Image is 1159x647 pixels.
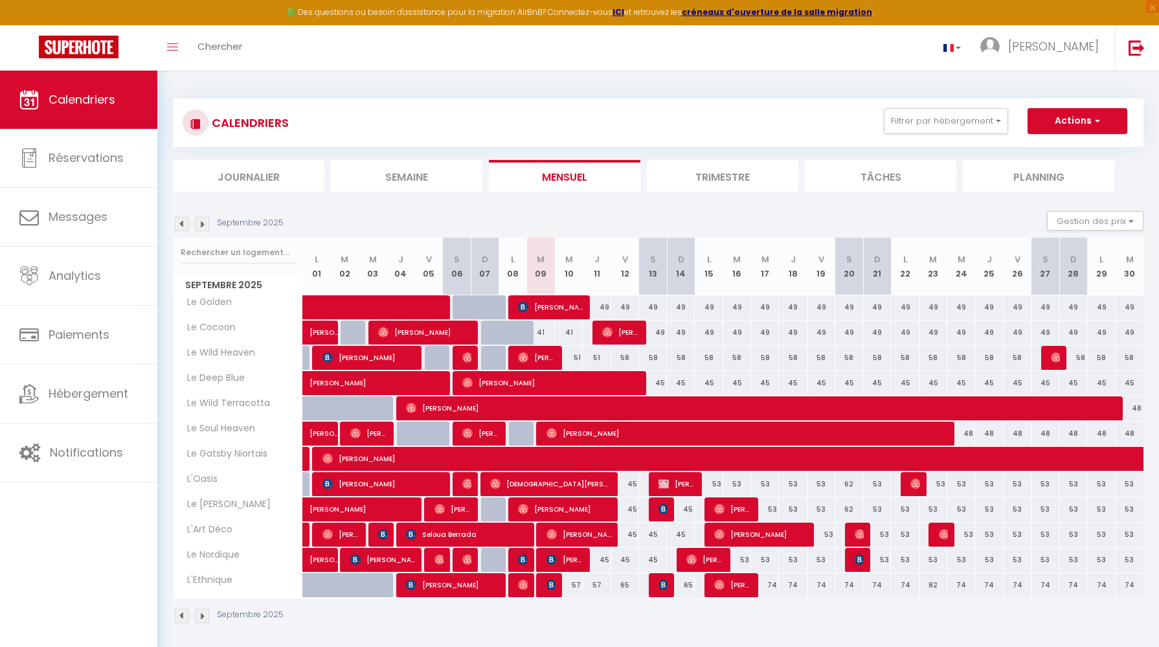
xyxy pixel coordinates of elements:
[1004,346,1031,370] div: 58
[594,253,600,266] abbr: J
[309,364,458,389] span: [PERSON_NAME]
[658,471,695,496] span: [PERSON_NAME]
[1051,345,1060,370] span: [PERSON_NAME]
[975,371,1003,395] div: 45
[50,444,123,460] span: Notifications
[197,40,242,53] span: Chercher
[863,523,891,547] div: 53
[1059,295,1087,319] div: 49
[1015,253,1020,266] abbr: V
[1031,238,1059,295] th: 27
[611,472,639,496] div: 45
[175,295,235,310] span: Le Golden
[714,522,807,547] span: [PERSON_NAME]
[217,217,284,229] p: Septembre 2025
[175,548,243,562] span: Le Nordique
[611,346,639,370] div: 58
[611,238,639,295] th: 12
[975,497,1003,521] div: 53
[650,253,656,266] abbr: S
[835,472,863,496] div: 62
[884,108,1008,134] button: Filtrer par hébergement
[695,346,723,370] div: 58
[779,472,807,496] div: 53
[406,522,526,547] span: Seloua Berrada
[987,253,992,266] abbr: J
[919,497,947,521] div: 53
[807,371,835,395] div: 45
[751,472,779,496] div: 53
[1031,422,1059,446] div: 48
[1129,40,1145,56] img: logout
[1087,422,1115,446] div: 48
[1099,253,1103,266] abbr: L
[1008,38,1099,54] span: [PERSON_NAME]
[733,253,741,266] abbr: M
[919,371,947,395] div: 45
[975,295,1003,319] div: 49
[309,541,339,565] span: [PERSON_NAME]
[341,253,348,266] abbr: M
[751,295,779,319] div: 49
[1116,295,1143,319] div: 49
[818,253,824,266] abbr: V
[667,321,695,345] div: 49
[958,253,965,266] abbr: M
[518,345,555,370] span: [PERSON_NAME]
[1028,108,1127,134] button: Actions
[1059,497,1087,521] div: 53
[434,547,444,572] span: [PERSON_NAME]
[546,522,611,547] span: [PERSON_NAME]
[387,238,414,295] th: 04
[975,422,1003,446] div: 48
[1031,548,1059,572] div: 53
[751,238,779,295] th: 17
[835,295,863,319] div: 49
[454,253,460,266] abbr: S
[583,295,611,319] div: 49
[805,160,956,192] li: Tâches
[947,497,975,521] div: 53
[807,295,835,319] div: 49
[1031,371,1059,395] div: 45
[779,321,807,345] div: 49
[891,295,919,319] div: 49
[910,471,919,496] span: [PERSON_NAME]
[622,253,628,266] abbr: V
[779,371,807,395] div: 45
[1116,422,1143,446] div: 48
[49,150,124,166] span: Réservations
[891,548,919,572] div: 53
[188,25,252,71] a: Chercher
[695,371,723,395] div: 45
[331,160,482,192] li: Semaine
[1059,321,1087,345] div: 49
[707,253,711,266] abbr: L
[555,321,583,345] div: 41
[1126,253,1134,266] abbr: M
[583,548,611,572] div: 45
[175,472,224,486] span: L'Oasis
[1031,523,1059,547] div: 53
[1087,321,1115,345] div: 49
[583,346,611,370] div: 51
[919,295,947,319] div: 49
[489,160,640,192] li: Mensuel
[175,523,236,537] span: L'Art Déco
[947,371,975,395] div: 45
[639,295,667,319] div: 49
[611,523,639,547] div: 45
[835,497,863,521] div: 62
[947,238,975,295] th: 24
[751,497,779,521] div: 53
[647,160,798,192] li: Trimestre
[891,321,919,345] div: 49
[369,253,377,266] abbr: M
[518,573,527,597] span: [PERSON_NAME]
[322,345,415,370] span: [PERSON_NAME]
[919,346,947,370] div: 58
[322,522,359,547] span: [PERSON_NAME]
[303,497,331,522] a: [PERSON_NAME]
[891,371,919,395] div: 45
[1116,472,1143,496] div: 53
